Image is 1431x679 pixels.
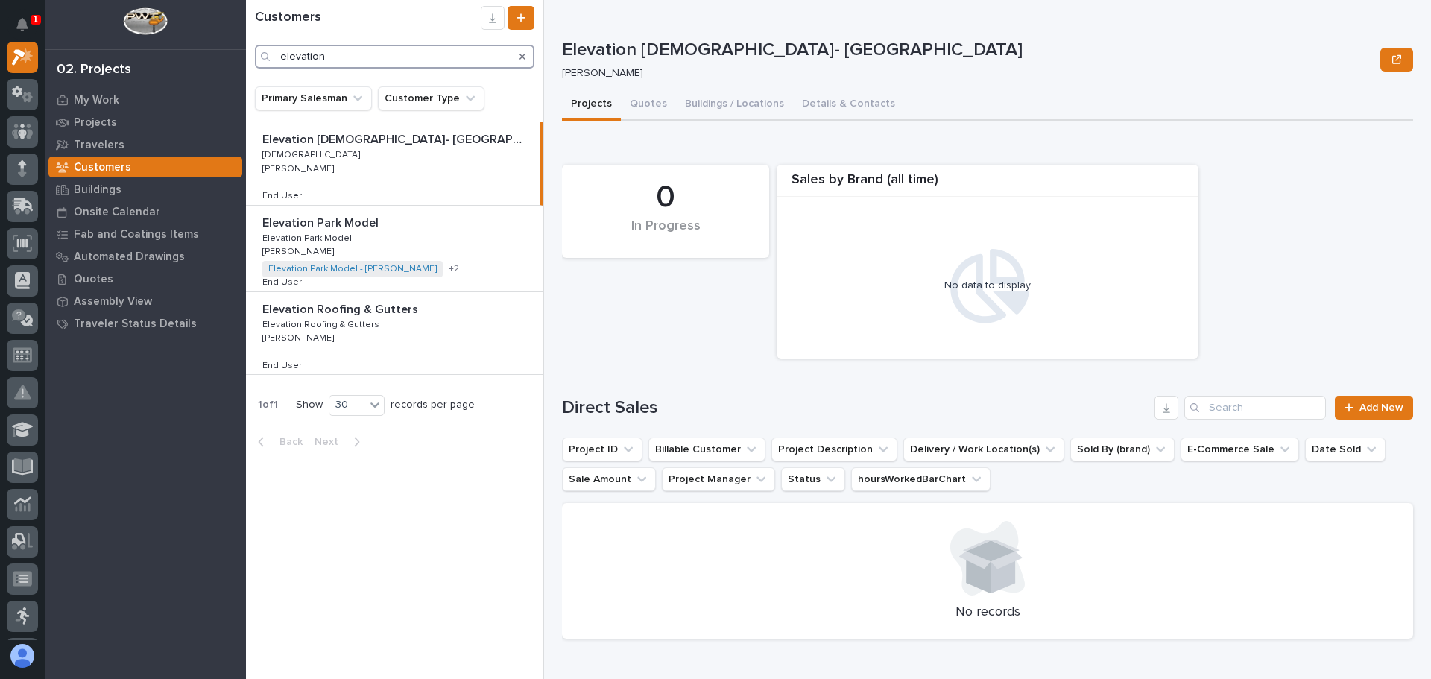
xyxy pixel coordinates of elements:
[45,89,246,111] a: My Work
[246,206,543,292] a: Elevation Park ModelElevation Park Model Elevation Park ModelElevation Park Model [PERSON_NAME][P...
[262,330,337,344] p: [PERSON_NAME]
[777,172,1198,197] div: Sales by Brand (all time)
[45,200,246,223] a: Onsite Calendar
[1305,438,1386,461] button: Date Sold
[45,290,246,312] a: Assembly View
[1184,396,1326,420] input: Search
[45,223,246,245] a: Fab and Coatings Items
[562,40,1374,61] p: Elevation [DEMOGRAPHIC_DATA]- [GEOGRAPHIC_DATA]
[851,467,991,491] button: hoursWorkedBarChart
[45,245,246,268] a: Automated Drawings
[45,111,246,133] a: Projects
[562,438,642,461] button: Project ID
[255,86,372,110] button: Primary Salesman
[262,317,382,330] p: Elevation Roofing & Gutters
[378,86,484,110] button: Customer Type
[1335,396,1413,420] a: Add New
[621,89,676,121] button: Quotes
[771,438,897,461] button: Project Description
[449,265,459,274] span: + 2
[246,435,309,449] button: Back
[74,161,131,174] p: Customers
[45,156,246,178] a: Customers
[268,264,437,274] a: Elevation Park Model - [PERSON_NAME]
[74,273,113,286] p: Quotes
[262,300,421,317] p: Elevation Roofing & Gutters
[262,230,355,244] p: Elevation Park Model
[562,397,1149,419] h1: Direct Sales
[246,122,543,206] a: Elevation [DEMOGRAPHIC_DATA]- [GEOGRAPHIC_DATA]Elevation [DEMOGRAPHIC_DATA]- [GEOGRAPHIC_DATA] [D...
[123,7,167,35] img: Workspace Logo
[7,640,38,672] button: users-avatar
[45,133,246,156] a: Travelers
[74,94,119,107] p: My Work
[255,45,534,69] input: Search
[19,18,38,42] div: Notifications1
[74,228,199,241] p: Fab and Coatings Items
[7,9,38,40] button: Notifications
[1181,438,1299,461] button: E-Commerce Sale
[315,435,347,449] span: Next
[329,397,365,413] div: 30
[262,347,265,358] p: -
[662,467,775,491] button: Project Manager
[1359,402,1403,413] span: Add New
[262,244,337,257] p: [PERSON_NAME]
[45,178,246,200] a: Buildings
[262,274,305,288] p: End User
[255,10,481,26] h1: Customers
[262,130,532,147] p: Elevation [DEMOGRAPHIC_DATA]- [GEOGRAPHIC_DATA]
[74,318,197,331] p: Traveler Status Details
[562,67,1368,80] p: [PERSON_NAME]
[903,438,1064,461] button: Delivery / Work Location(s)
[33,14,38,25] p: 1
[309,435,372,449] button: Next
[45,312,246,335] a: Traveler Status Details
[74,206,160,219] p: Onsite Calendar
[271,435,303,449] span: Back
[781,467,845,491] button: Status
[648,438,765,461] button: Billable Customer
[74,183,121,197] p: Buildings
[262,213,382,230] p: Elevation Park Model
[587,218,744,250] div: In Progress
[262,147,363,160] p: [DEMOGRAPHIC_DATA]
[1070,438,1175,461] button: Sold By (brand)
[74,250,185,264] p: Automated Drawings
[562,467,656,491] button: Sale Amount
[246,292,543,376] a: Elevation Roofing & GuttersElevation Roofing & Gutters Elevation Roofing & GuttersElevation Roofi...
[793,89,904,121] button: Details & Contacts
[296,399,323,411] p: Show
[391,399,475,411] p: records per page
[262,177,265,188] p: -
[74,116,117,130] p: Projects
[57,62,131,78] div: 02. Projects
[562,89,621,121] button: Projects
[262,188,305,201] p: End User
[246,387,290,423] p: 1 of 1
[784,280,1191,292] div: No data to display
[74,295,152,309] p: Assembly View
[676,89,793,121] button: Buildings / Locations
[580,604,1395,621] p: No records
[45,268,246,290] a: Quotes
[262,358,305,371] p: End User
[74,139,124,152] p: Travelers
[587,179,744,216] div: 0
[262,161,337,174] p: [PERSON_NAME]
